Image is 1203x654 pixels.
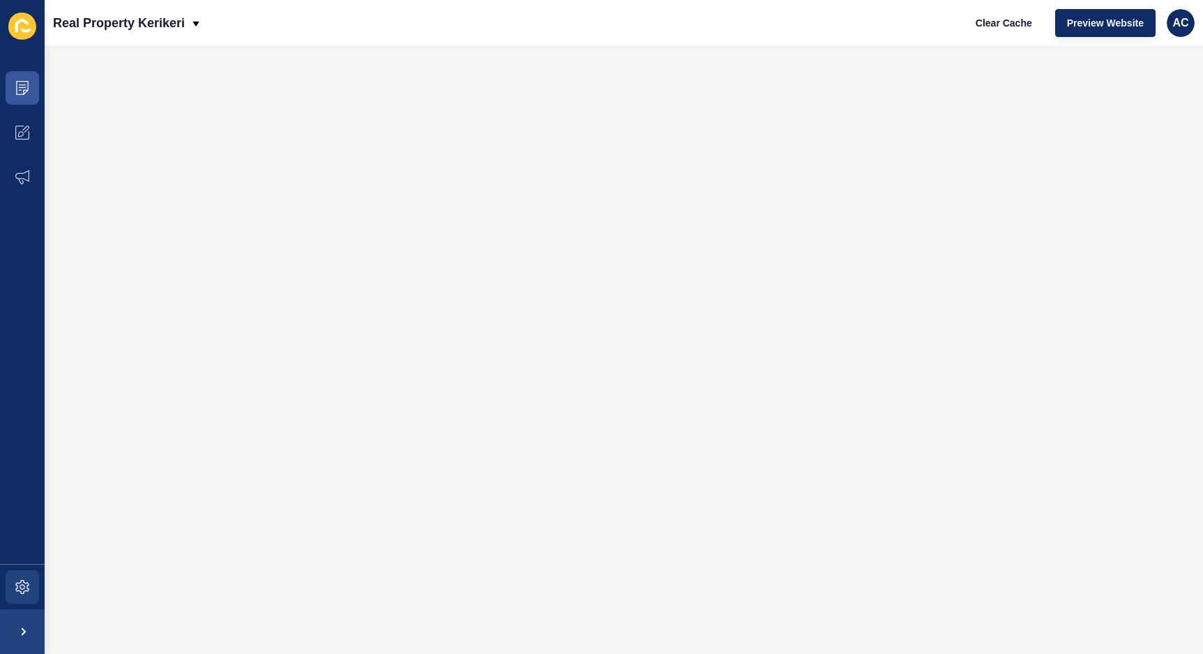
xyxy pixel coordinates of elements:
button: Clear Cache [964,9,1044,37]
button: Preview Website [1055,9,1156,37]
span: Preview Website [1067,16,1144,30]
span: Clear Cache [976,16,1032,30]
span: AC [1172,16,1188,30]
p: Real Property Kerikeri [53,6,185,40]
